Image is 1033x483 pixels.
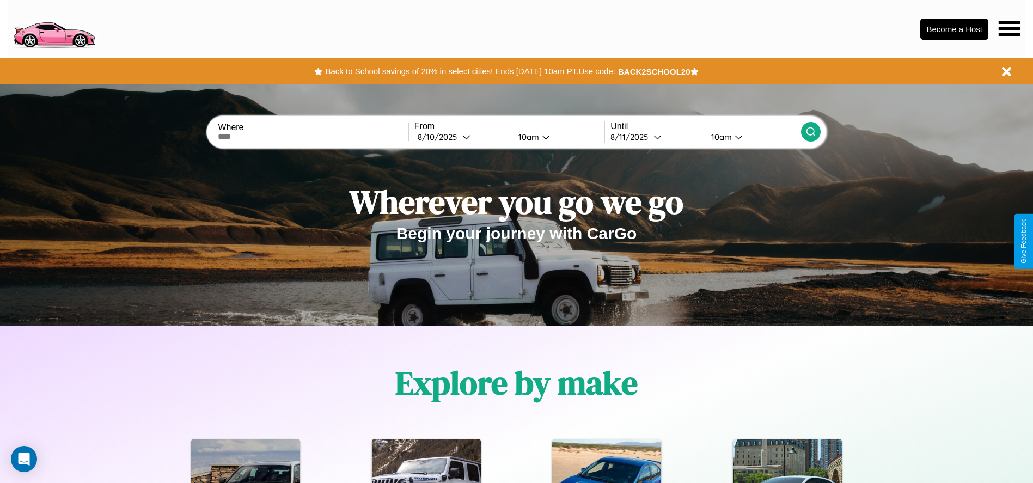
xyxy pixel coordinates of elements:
[513,132,542,142] div: 10am
[510,131,605,143] button: 10am
[1020,219,1028,264] div: Give Feedback
[414,131,510,143] button: 8/10/2025
[618,67,690,76] b: BACK2SCHOOL20
[706,132,735,142] div: 10am
[418,132,462,142] div: 8 / 10 / 2025
[8,5,100,51] img: logo
[218,123,408,132] label: Where
[11,446,37,472] div: Open Intercom Messenger
[395,360,638,405] h1: Explore by make
[920,19,988,40] button: Become a Host
[322,64,618,79] button: Back to School savings of 20% in select cities! Ends [DATE] 10am PT.Use code:
[702,131,801,143] button: 10am
[414,121,604,131] label: From
[610,132,653,142] div: 8 / 11 / 2025
[610,121,800,131] label: Until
